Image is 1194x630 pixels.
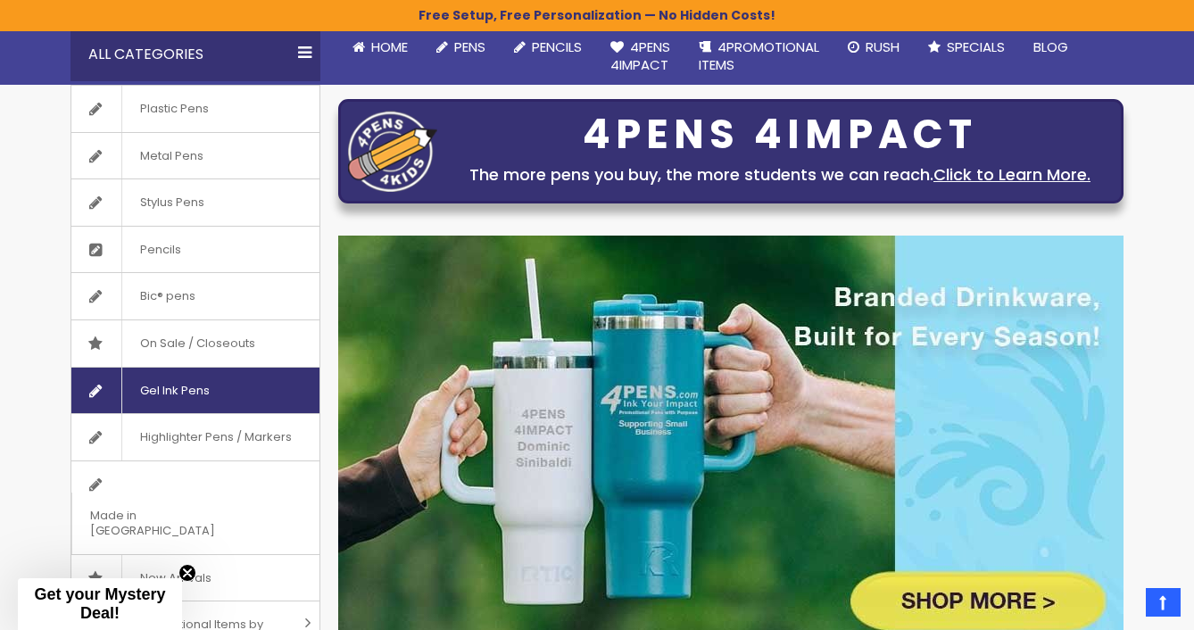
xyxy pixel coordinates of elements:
[18,578,182,630] div: Get your Mystery Deal!Close teaser
[699,37,819,74] span: 4PROMOTIONAL ITEMS
[70,28,320,81] div: All Categories
[34,585,165,622] span: Get your Mystery Deal!
[532,37,582,56] span: Pencils
[338,28,422,67] a: Home
[121,414,310,460] span: Highlighter Pens / Markers
[71,86,319,132] a: Plastic Pens
[121,86,227,132] span: Plastic Pens
[348,111,437,192] img: four_pen_logo.png
[71,133,319,179] a: Metal Pens
[121,368,228,414] span: Gel Ink Pens
[1047,582,1194,630] iframe: Google Customer Reviews
[71,179,319,226] a: Stylus Pens
[446,162,1114,187] div: The more pens you buy, the more students we can reach.
[121,227,199,273] span: Pencils
[71,493,275,554] span: Made in [GEOGRAPHIC_DATA]
[446,116,1114,153] div: 4PENS 4IMPACT
[71,461,319,554] a: Made in [GEOGRAPHIC_DATA]
[947,37,1005,56] span: Specials
[71,227,319,273] a: Pencils
[684,28,833,86] a: 4PROMOTIONALITEMS
[933,163,1090,186] a: Click to Learn More.
[500,28,596,67] a: Pencils
[71,320,319,367] a: On Sale / Closeouts
[833,28,914,67] a: Rush
[610,37,670,74] span: 4Pens 4impact
[121,179,222,226] span: Stylus Pens
[121,133,221,179] span: Metal Pens
[121,273,213,319] span: Bic® pens
[121,555,229,601] span: New Arrivals
[371,37,408,56] span: Home
[71,555,319,601] a: New Arrivals
[71,273,319,319] a: Bic® pens
[596,28,684,86] a: 4Pens4impact
[1033,37,1068,56] span: Blog
[178,564,196,582] button: Close teaser
[71,414,319,460] a: Highlighter Pens / Markers
[422,28,500,67] a: Pens
[71,368,319,414] a: Gel Ink Pens
[454,37,485,56] span: Pens
[121,320,273,367] span: On Sale / Closeouts
[1019,28,1082,67] a: Blog
[866,37,900,56] span: Rush
[914,28,1019,67] a: Specials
